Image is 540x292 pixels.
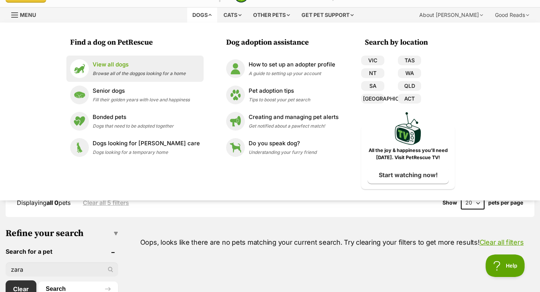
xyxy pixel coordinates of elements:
div: Good Reads [490,8,534,23]
p: Do you speak dog? [249,139,316,148]
p: Pet adoption tips [249,87,310,95]
h3: Find a dog on PetRescue [70,38,204,48]
span: Menu [20,12,36,18]
a: Menu [11,8,41,21]
img: Pet adoption tips [226,86,245,104]
span: A guide to setting up your account [249,71,321,76]
p: Bonded pets [93,113,174,122]
iframe: Help Scout Beacon - Open [486,254,525,277]
a: Do you speak dog? Do you speak dog? Understanding your furry friend [226,138,339,157]
a: VIC [361,56,384,65]
label: pets per page [488,200,523,206]
img: Senior dogs [70,86,89,104]
p: Dogs looking for [PERSON_NAME] care [93,139,200,148]
a: Clear all filters [480,238,524,246]
h3: Dog adoption assistance [226,38,342,48]
a: ACT [398,94,421,104]
input: Toby [6,262,118,277]
div: Cats [218,8,247,23]
strong: all 0 [46,199,58,206]
a: NT [361,68,384,78]
h3: Search by location [365,38,455,48]
img: How to set up an adopter profile [226,59,245,78]
a: SA [361,81,384,91]
a: Pet adoption tips Pet adoption tips Tips to boost your pet search [226,86,339,104]
span: Get notified about a pawfect match! [249,123,325,129]
span: Dogs that need to be adopted together [93,123,174,129]
span: Dogs looking for a temporary home [93,149,168,155]
a: Dogs looking for foster care Dogs looking for [PERSON_NAME] care Dogs looking for a temporary home [70,138,200,157]
span: Fill their golden years with love and happiness [93,97,190,102]
a: QLD [398,81,421,91]
img: Dogs looking for foster care [70,138,89,157]
a: View all dogs View all dogs Browse all of the doggos looking for a home [70,59,200,78]
p: Oops, looks like there are no pets matching your current search. Try clearing your filters to get... [129,237,534,247]
a: Start watching now! [367,166,449,184]
a: Senior dogs Senior dogs Fill their golden years with love and happiness [70,86,200,104]
a: TAS [398,56,421,65]
header: Search for a pet [6,248,118,255]
a: Clear all 5 filters [83,199,129,206]
div: Dogs [187,8,217,23]
img: PetRescue TV logo [395,112,421,145]
p: View all dogs [93,60,186,69]
a: Bonded pets Bonded pets Dogs that need to be adopted together [70,112,200,131]
a: WA [398,68,421,78]
a: [GEOGRAPHIC_DATA] [361,94,384,104]
span: Understanding your furry friend [249,149,316,155]
img: Bonded pets [70,112,89,131]
span: Browse all of the doggos looking for a home [93,71,186,76]
div: Other pets [248,8,295,23]
a: How to set up an adopter profile How to set up an adopter profile A guide to setting up your account [226,59,339,78]
a: Creating and managing pet alerts Creating and managing pet alerts Get notified about a pawfect ma... [226,112,339,131]
span: Tips to boost your pet search [249,97,310,102]
h3: Refine your search [6,228,118,239]
p: All the joy & happiness you’ll need [DATE]. Visit PetRescue TV! [367,147,449,161]
div: About [PERSON_NAME] [414,8,488,23]
span: Displaying pets [17,199,70,206]
div: Get pet support [296,8,359,23]
p: Senior dogs [93,87,190,95]
span: Show [442,200,457,206]
img: Do you speak dog? [226,138,245,157]
img: Creating and managing pet alerts [226,112,245,131]
p: How to set up an adopter profile [249,60,335,69]
img: View all dogs [70,59,89,78]
p: Creating and managing pet alerts [249,113,339,122]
